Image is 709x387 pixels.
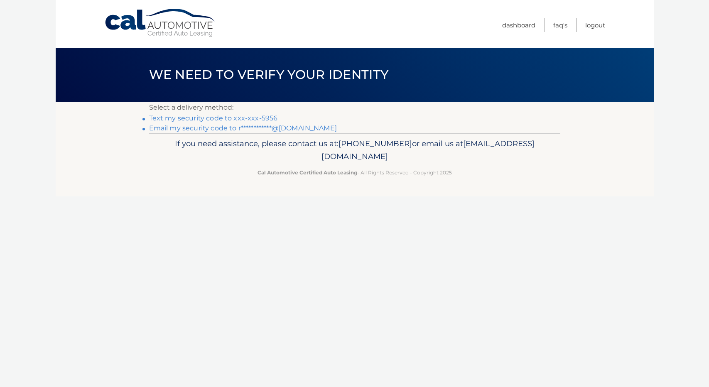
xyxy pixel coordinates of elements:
p: Select a delivery method: [149,102,560,113]
a: Dashboard [502,18,535,32]
span: We need to verify your identity [149,67,389,82]
a: Cal Automotive [104,8,216,38]
a: FAQ's [553,18,567,32]
p: If you need assistance, please contact us at: or email us at [155,137,555,164]
p: - All Rights Reserved - Copyright 2025 [155,168,555,177]
strong: Cal Automotive Certified Auto Leasing [258,169,357,176]
a: Text my security code to xxx-xxx-5956 [149,114,278,122]
a: Logout [585,18,605,32]
span: [PHONE_NUMBER] [339,139,412,148]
